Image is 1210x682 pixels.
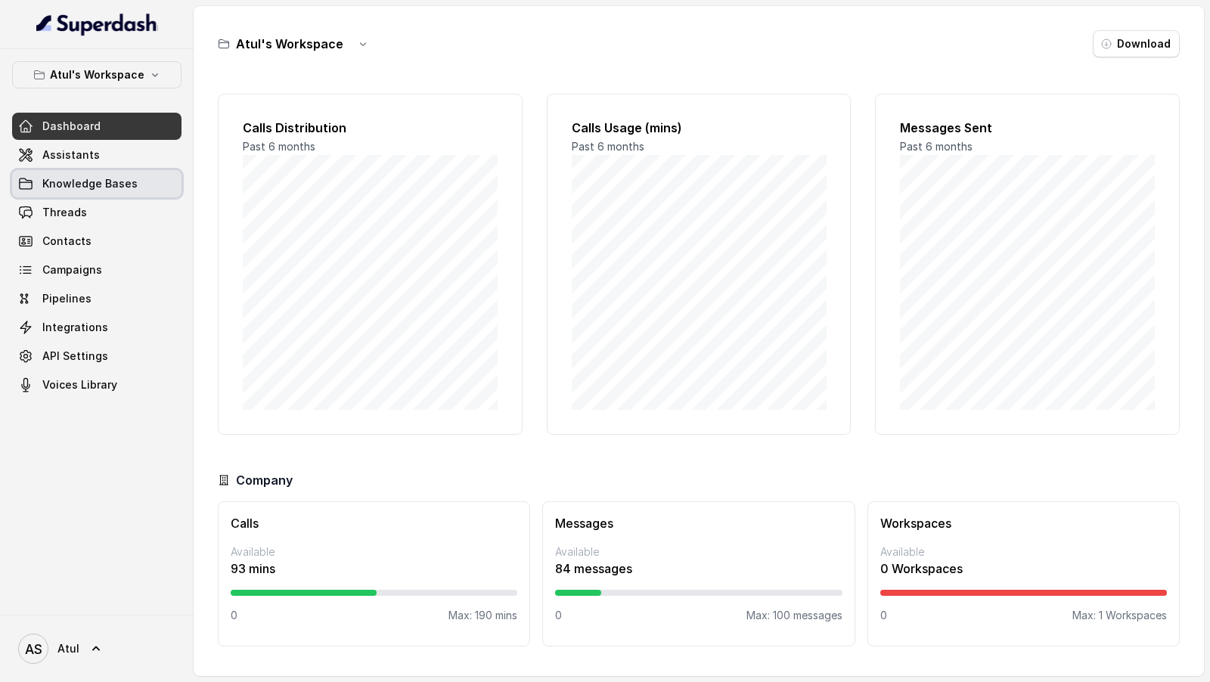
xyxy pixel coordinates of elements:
h2: Calls Distribution [243,119,498,137]
span: Campaigns [42,262,102,277]
a: Integrations [12,314,181,341]
h3: Calls [231,514,517,532]
span: Knowledge Bases [42,176,138,191]
img: light.svg [36,12,158,36]
p: Available [231,544,517,560]
a: Voices Library [12,371,181,398]
text: AS [25,641,42,657]
span: Integrations [42,320,108,335]
h3: Messages [555,514,842,532]
a: Contacts [12,228,181,255]
p: Available [880,544,1167,560]
span: Dashboard [42,119,101,134]
p: 0 [231,608,237,623]
a: Assistants [12,141,181,169]
span: Contacts [42,234,92,249]
h2: Messages Sent [900,119,1155,137]
p: 0 [880,608,887,623]
a: Atul [12,628,181,670]
p: 84 messages [555,560,842,578]
p: 0 Workspaces [880,560,1167,578]
h3: Company [236,471,293,489]
p: Atul's Workspace [50,66,144,84]
button: Atul's Workspace [12,61,181,88]
p: 0 [555,608,562,623]
h3: Workspaces [880,514,1167,532]
span: Voices Library [42,377,117,392]
span: Pipelines [42,291,92,306]
p: 93 mins [231,560,517,578]
span: Assistants [42,147,100,163]
p: Available [555,544,842,560]
h2: Calls Usage (mins) [572,119,827,137]
a: Campaigns [12,256,181,284]
span: API Settings [42,349,108,364]
span: Past 6 months [243,140,315,153]
button: Download [1093,30,1180,57]
a: Dashboard [12,113,181,140]
p: Max: 100 messages [746,608,842,623]
span: Threads [42,205,87,220]
a: Knowledge Bases [12,170,181,197]
p: Max: 1 Workspaces [1072,608,1167,623]
p: Max: 190 mins [448,608,517,623]
a: Pipelines [12,285,181,312]
span: Past 6 months [572,140,644,153]
a: API Settings [12,343,181,370]
span: Atul [57,641,79,656]
a: Threads [12,199,181,226]
span: Past 6 months [900,140,973,153]
h3: Atul's Workspace [236,35,343,53]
